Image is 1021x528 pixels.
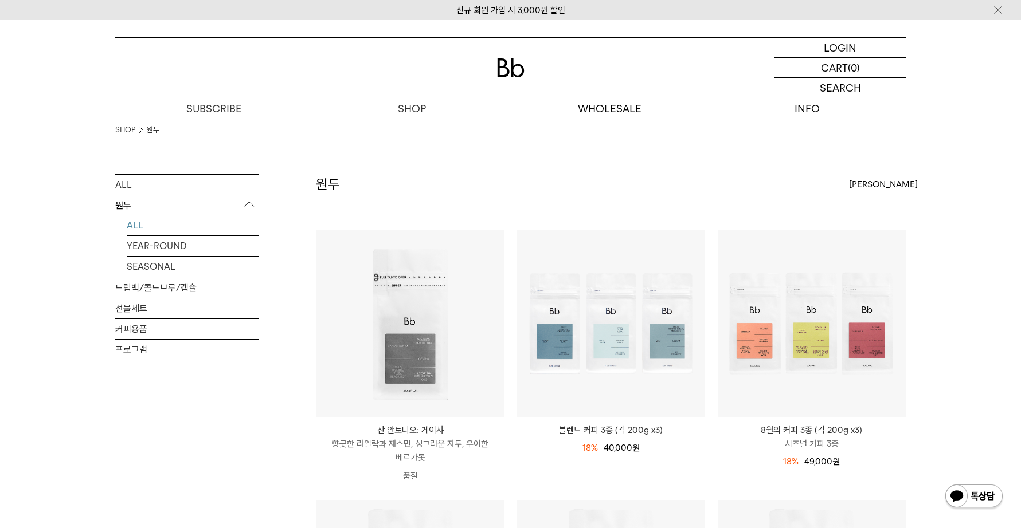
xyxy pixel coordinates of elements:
p: 품절 [316,464,504,487]
p: 산 안토니오: 게이샤 [316,423,504,437]
a: CART (0) [774,58,906,78]
img: 8월의 커피 3종 (각 200g x3) [718,230,906,417]
a: ALL [127,215,259,235]
a: 원두 [147,124,159,136]
a: 신규 회원 가입 시 3,000원 할인 [456,5,565,15]
p: SEARCH [820,78,861,98]
p: (0) [848,58,860,77]
a: 블렌드 커피 3종 (각 200g x3) [517,423,705,437]
p: LOGIN [824,38,856,57]
a: SHOP [115,124,135,136]
span: 원 [632,443,640,453]
div: 18% [582,441,598,455]
h2: 원두 [316,175,340,194]
span: 원 [832,456,840,467]
img: 산 안토니오: 게이샤 [316,230,504,417]
a: ALL [115,175,259,195]
span: 49,000 [804,456,840,467]
p: 시즈널 커피 3종 [718,437,906,451]
p: WHOLESALE [511,98,709,119]
div: 18% [783,455,799,468]
p: 원두 [115,195,259,216]
img: 로고 [497,58,525,77]
a: 8월의 커피 3종 (각 200g x3) 시즈널 커피 3종 [718,423,906,451]
span: 40,000 [604,443,640,453]
a: 커피용품 [115,319,259,339]
a: 선물세트 [115,298,259,318]
a: SHOP [313,98,511,119]
a: SUBSCRIBE [115,98,313,119]
span: [PERSON_NAME] [849,178,918,191]
p: INFO [709,98,906,119]
img: 블렌드 커피 3종 (각 200g x3) [517,230,705,417]
p: 향긋한 라일락과 재스민, 싱그러운 자두, 우아한 베르가못 [316,437,504,464]
a: 드립백/콜드브루/캡슐 [115,278,259,298]
p: 8월의 커피 3종 (각 200g x3) [718,423,906,437]
a: 프로그램 [115,340,259,360]
p: CART [821,58,848,77]
a: 산 안토니오: 게이샤 향긋한 라일락과 재스민, 싱그러운 자두, 우아한 베르가못 [316,423,504,464]
img: 카카오톡 채널 1:1 채팅 버튼 [944,483,1004,511]
a: YEAR-ROUND [127,236,259,256]
a: SEASONAL [127,257,259,277]
a: LOGIN [774,38,906,58]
